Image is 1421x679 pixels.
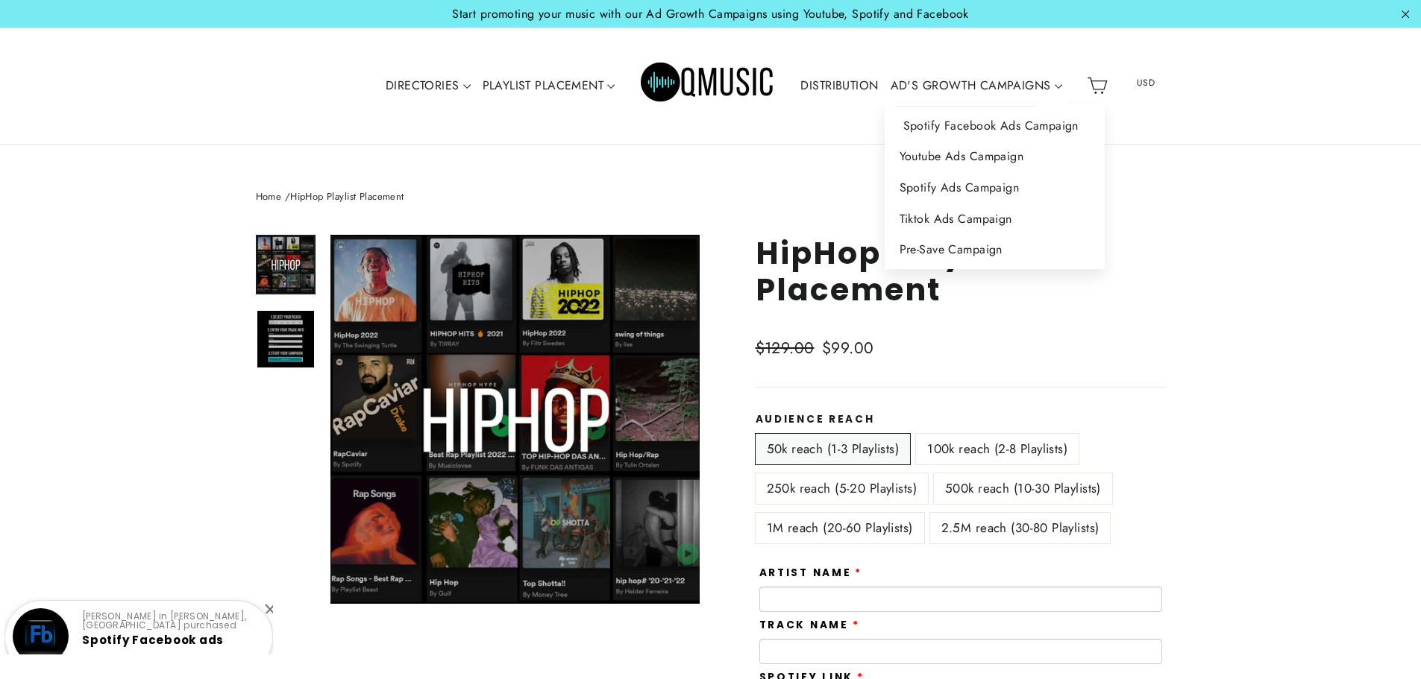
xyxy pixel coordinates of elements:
[885,141,1105,172] a: Youtube Ads Campaign
[759,567,863,579] label: Artist Name
[916,434,1079,464] label: 100k reach (2-8 Playlists)
[257,236,314,293] img: HipHop Playlist Placement
[256,189,1166,205] nav: breadcrumbs
[930,513,1111,543] label: 2.5M reach (30-80 Playlists)
[885,203,1105,235] a: Tiktok Ads Campaign
[82,612,260,630] p: [PERSON_NAME] in [PERSON_NAME], [GEOGRAPHIC_DATA] purchased
[756,414,1166,426] label: Audience Reach
[82,632,224,661] a: Spotify Facebook ads Camp...
[885,69,1068,103] a: AD'S GROWTH CAMPAIGNS
[822,337,874,359] span: $99.00
[885,172,1105,203] a: Spotify Ads Campaign
[756,513,924,543] label: 1M reach (20-60 Playlists)
[885,234,1105,265] a: Pre-Save Campaign
[1117,72,1174,94] span: USD
[641,52,775,119] img: Q Music Promotions
[285,189,290,203] span: /
[756,337,815,359] span: $129.00
[759,619,860,631] label: Track Name
[380,69,477,103] a: DIRECTORIES
[477,69,621,103] a: PLAYLIST PLACEMENT
[885,110,1105,142] a: Spotify Facebook Ads Campaign
[257,311,314,367] img: HipHop Playlist Placement
[335,42,1081,130] div: Primary
[256,189,282,203] a: Home
[756,434,911,464] label: 50k reach (1-3 Playlists)
[756,235,1166,308] h1: HipHop Playlist Placement
[934,473,1112,504] label: 500k reach (10-30 Playlists)
[794,69,884,103] a: DISTRIBUTION
[756,473,928,504] label: 250k reach (5-20 Playlists)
